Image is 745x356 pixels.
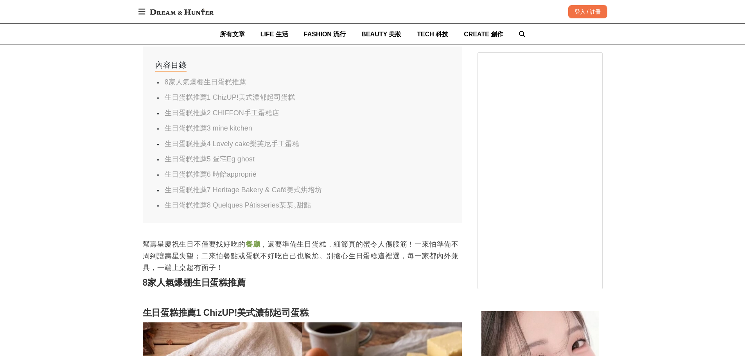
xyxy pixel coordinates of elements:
a: 生日蛋糕推薦1 ChizUP!美式濃郁起司蛋糕 [165,93,295,101]
a: 8家人氣爆棚生日蛋糕推薦 [165,78,246,86]
img: Dream & Hunter [146,5,217,19]
p: 幫壽星慶祝生日不僅要找好吃的 ，還要準備生日蛋糕，細節真的蠻令人傷腦筋！一來怕準備不周到讓壽星失望；二來怕餐點或蛋糕不好吃自己也尷尬。別擔心生日蛋糕這裡選，每一家都內外兼具，一端上桌超有面子！ [143,238,462,274]
a: 餐廳 [246,240,260,248]
a: 生日蛋糕推薦7 Heritage Bakery & Café美式烘培坊 [165,186,322,194]
a: 生日蛋糕推薦6 時飴approprié [165,170,257,178]
span: FASHION 流行 [304,31,346,38]
a: 生日蛋糕推薦5 疍宅Eg ghost [165,155,255,163]
strong: 8家人氣爆棚生日蛋糕推薦 [143,277,246,288]
a: 生日蛋糕推薦3 mine kitchen [165,124,252,132]
span: 所有文章 [220,31,245,38]
span: CREATE 創作 [464,31,503,38]
a: TECH 科技 [417,24,448,45]
a: 所有文章 [220,24,245,45]
div: 登入 / 註冊 [568,5,607,18]
span: LIFE 生活 [260,31,288,38]
a: CREATE 創作 [464,24,503,45]
a: 生日蛋糕推薦2 CHIFFON手工蛋糕店 [165,109,279,117]
a: 生日蛋糕推薦4 Lovely cake樂芙尼手工蛋糕 [165,140,299,148]
span: TECH 科技 [417,31,448,38]
span: BEAUTY 美妝 [361,31,401,38]
a: 生日蛋糕推薦8 Quelques Pâtisseries某某｡甜點 [165,201,311,209]
a: BEAUTY 美妝 [361,24,401,45]
div: 內容目錄 [155,59,187,72]
strong: 生日蛋糕推薦1 ChizUP!美式濃郁起司蛋糕 [143,308,309,318]
a: LIFE 生活 [260,24,288,45]
a: FASHION 流行 [304,24,346,45]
